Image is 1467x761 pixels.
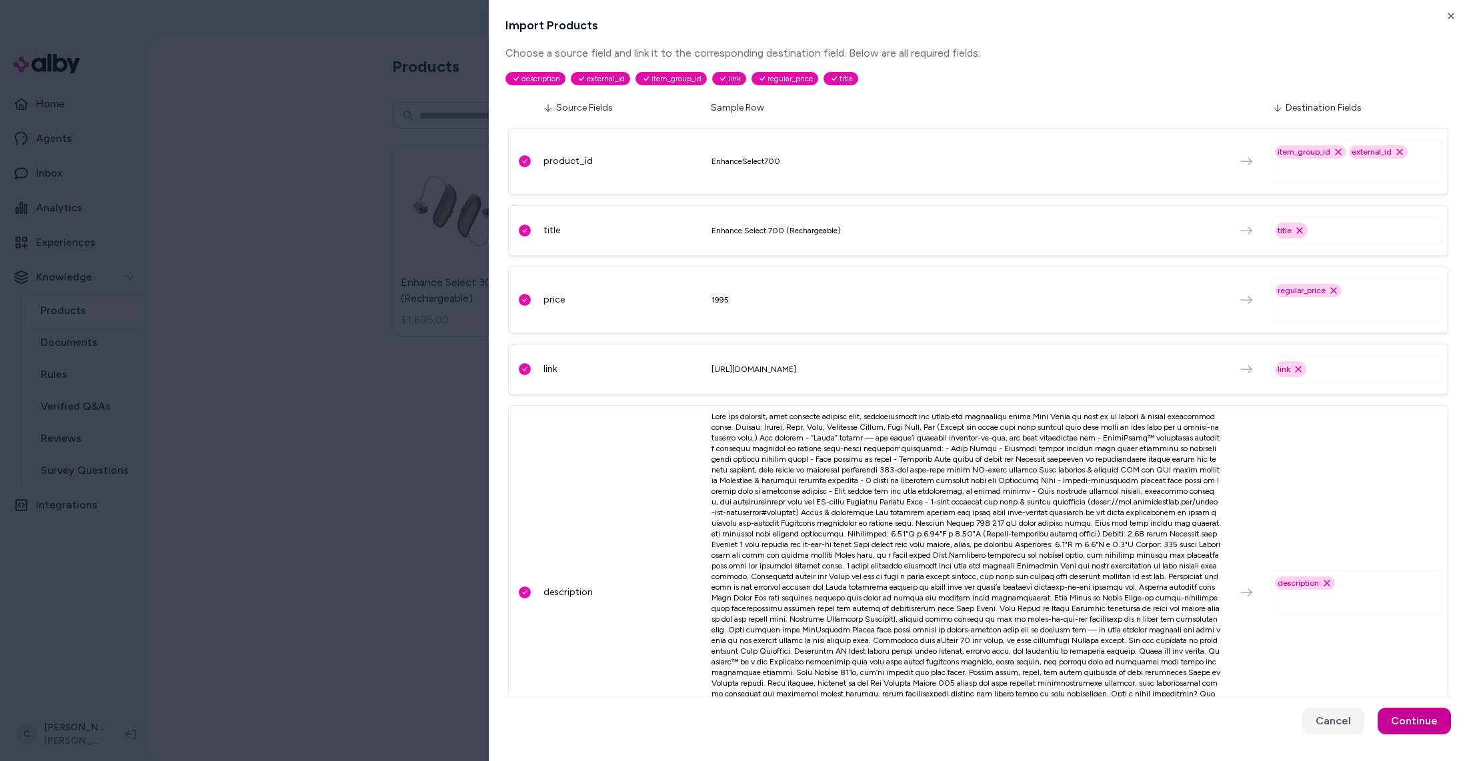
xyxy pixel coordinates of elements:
[1294,225,1305,236] button: Remove title option
[752,72,818,85] span: regular_price
[505,72,565,85] span: description
[1272,101,1443,115] div: Destination Fields
[543,586,703,599] div: description
[1278,225,1292,236] span: title
[505,16,1451,35] h2: Import Products
[1278,578,1319,588] span: description
[824,72,858,85] span: title
[711,156,1221,167] div: EnhanceSelect700
[712,72,746,85] span: link
[635,72,707,85] span: item_group_id
[543,293,703,307] div: price
[711,101,1264,115] div: Sample Row
[1322,578,1332,588] button: Remove description option
[543,224,703,237] div: title
[543,155,703,168] div: product_id
[1302,708,1364,734] button: Cancel
[1333,147,1344,157] button: Remove item_group_id option
[1278,147,1330,157] span: item_group_id
[505,45,1451,61] p: Choose a source field and link it to the corresponding destination field. Below are all required ...
[1378,708,1451,734] button: Continue
[543,101,703,115] div: Source Fields
[1278,285,1326,296] span: regular_price
[1352,147,1392,157] span: external_id
[1293,364,1304,375] button: Remove link option
[711,364,1221,375] div: [URL][DOMAIN_NAME]
[571,72,630,85] span: external_id
[1394,147,1405,157] button: Remove external_id option
[711,295,1221,305] div: 1995
[1278,364,1290,375] span: link
[1328,285,1339,296] button: Remove regular_price option
[543,363,703,376] div: link
[711,225,1221,236] div: Enhance Select 700 (Rechargeable)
